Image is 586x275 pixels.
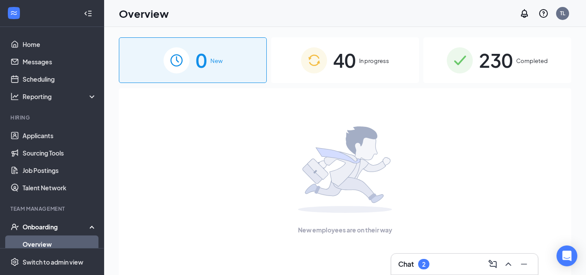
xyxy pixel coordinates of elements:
[23,222,89,231] div: Onboarding
[488,259,498,269] svg: ComposeMessage
[517,257,531,271] button: Minimize
[10,205,95,212] div: Team Management
[84,9,92,18] svg: Collapse
[538,8,549,19] svg: QuestionInfo
[10,92,19,101] svg: Analysis
[23,235,97,253] a: Overview
[10,258,19,266] svg: Settings
[516,56,548,65] span: Completed
[23,127,97,144] a: Applicants
[486,257,500,271] button: ComposeMessage
[23,179,97,196] a: Talent Network
[503,259,514,269] svg: ChevronUp
[479,45,513,75] span: 230
[23,144,97,162] a: Sourcing Tools
[210,56,223,65] span: New
[23,92,97,101] div: Reporting
[359,56,389,65] span: In progress
[196,45,207,75] span: 0
[10,9,18,17] svg: WorkstreamLogo
[560,10,565,17] div: TL
[333,45,356,75] span: 40
[23,258,83,266] div: Switch to admin view
[23,162,97,179] a: Job Postings
[519,259,529,269] svg: Minimize
[398,259,414,269] h3: Chat
[23,70,97,88] a: Scheduling
[119,6,169,21] h1: Overview
[23,36,97,53] a: Home
[23,53,97,70] a: Messages
[501,257,515,271] button: ChevronUp
[557,245,577,266] div: Open Intercom Messenger
[10,114,95,121] div: Hiring
[10,222,19,231] svg: UserCheck
[298,225,392,235] span: New employees are on their way
[519,8,530,19] svg: Notifications
[422,261,426,268] div: 2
